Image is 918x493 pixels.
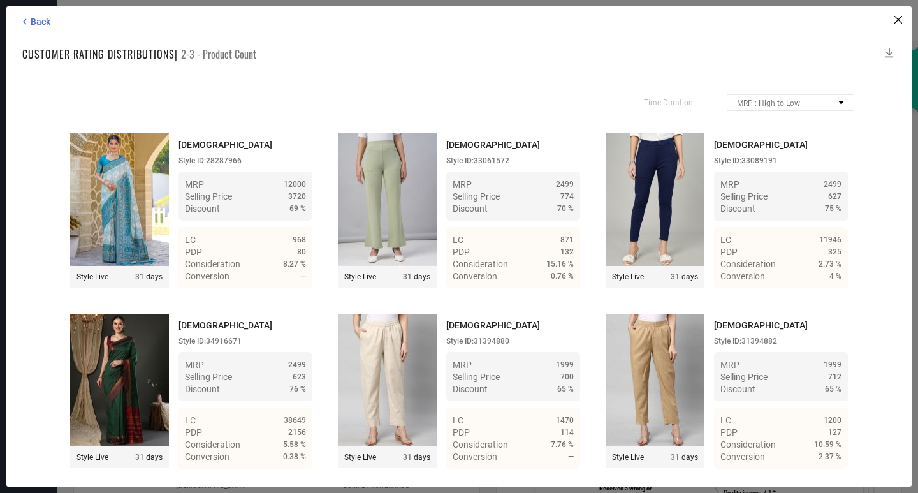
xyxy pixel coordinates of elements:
[403,453,412,462] span: 31
[185,271,229,281] span: Conversion
[551,272,574,281] span: 0.76 %
[671,272,680,281] span: 31
[819,452,841,461] span: 2.37 %
[556,360,574,369] span: 1999
[720,439,776,450] span: Consideration
[338,133,437,266] img: Style preview image
[300,272,306,281] span: —
[178,140,272,150] span: [DEMOGRAPHIC_DATA]
[720,452,765,462] span: Conversion
[185,384,220,394] span: Discount
[828,372,841,381] span: 712
[824,360,841,369] span: 1999
[293,372,306,381] span: 623
[181,47,256,62] span: 2-3 - Product Count
[737,99,800,108] span: MRP : High to Low
[720,203,755,214] span: Discount
[714,140,808,150] span: [DEMOGRAPHIC_DATA]
[185,452,229,462] span: Conversion
[185,415,196,425] span: LC
[714,337,848,346] div: Style ID: 31394882
[453,271,497,281] span: Conversion
[453,191,500,202] span: Selling Price
[446,140,540,150] span: [DEMOGRAPHIC_DATA]
[720,247,738,257] span: PDP
[612,272,644,281] span: Style Live
[644,98,695,107] span: Time Duration:
[76,453,108,462] span: Style Live
[288,192,306,201] span: 3720
[720,191,768,202] span: Selling Price
[828,428,841,437] span: 127
[819,235,841,244] span: 11946
[453,427,470,438] span: PDP
[344,453,376,462] span: Style Live
[714,156,848,165] div: Style ID: 33089191
[403,272,430,281] span: days
[185,360,204,370] span: MRP
[297,247,306,256] span: 80
[720,179,739,189] span: MRP
[446,337,580,346] div: Style ID: 31394880
[284,416,306,425] span: 38649
[720,372,768,382] span: Selling Price
[31,17,50,27] span: Back
[557,385,574,394] span: 65 %
[446,320,540,330] span: [DEMOGRAPHIC_DATA]
[720,271,765,281] span: Conversion
[293,235,306,244] span: 968
[338,314,437,446] img: Style preview image
[720,415,731,425] span: LC
[720,259,776,269] span: Consideration
[720,360,739,370] span: MRP
[288,428,306,437] span: 2156
[135,453,144,462] span: 31
[283,440,306,449] span: 5.58 %
[135,272,144,281] span: 31
[453,372,500,382] span: Selling Price
[560,372,574,381] span: 700
[185,235,196,245] span: LC
[720,384,755,394] span: Discount
[185,247,202,257] span: PDP
[185,427,202,438] span: PDP
[671,272,698,281] span: days
[185,203,220,214] span: Discount
[135,272,163,281] span: days
[453,439,508,450] span: Consideration
[185,191,232,202] span: Selling Price
[289,385,306,394] span: 76 %
[344,272,376,281] span: Style Live
[606,314,704,446] img: Style preview image
[446,156,580,165] div: Style ID: 33061572
[671,453,698,462] span: days
[556,180,574,189] span: 2499
[22,47,178,62] h1: Customer rating distributions |
[556,416,574,425] span: 1470
[185,372,232,382] span: Selling Price
[135,453,163,462] span: days
[824,416,841,425] span: 1200
[720,427,738,438] span: PDP
[283,260,306,269] span: 8.27 %
[557,204,574,213] span: 70 %
[560,247,574,256] span: 132
[825,385,841,394] span: 65 %
[546,260,574,269] span: 15.16 %
[824,180,841,189] span: 2499
[560,428,574,437] span: 114
[453,360,472,370] span: MRP
[568,452,574,461] span: —
[284,180,306,189] span: 12000
[453,235,463,245] span: LC
[560,192,574,201] span: 774
[606,133,704,266] img: Style preview image
[288,360,306,369] span: 2499
[178,337,312,346] div: Style ID: 34916671
[76,272,108,281] span: Style Live
[825,204,841,213] span: 75 %
[453,179,472,189] span: MRP
[612,453,644,462] span: Style Live
[453,203,488,214] span: Discount
[671,453,680,462] span: 31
